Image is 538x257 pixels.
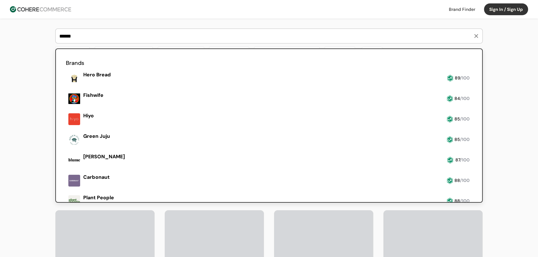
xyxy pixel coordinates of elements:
[10,6,71,12] img: Cohere Logo
[455,75,460,81] span: 89
[460,178,470,183] span: /100
[455,157,460,163] span: 87
[66,59,472,67] h2: Brands
[460,137,470,142] span: /100
[460,116,470,122] span: /100
[454,96,460,101] span: 84
[454,116,460,122] span: 85
[460,75,470,81] span: /100
[484,3,528,15] button: Sign In / Sign Up
[454,178,460,183] span: 88
[454,137,460,142] span: 85
[460,96,470,101] span: /100
[460,157,470,163] span: /100
[454,198,460,204] span: 88
[360,47,384,56] button: Clear
[460,198,470,204] span: /100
